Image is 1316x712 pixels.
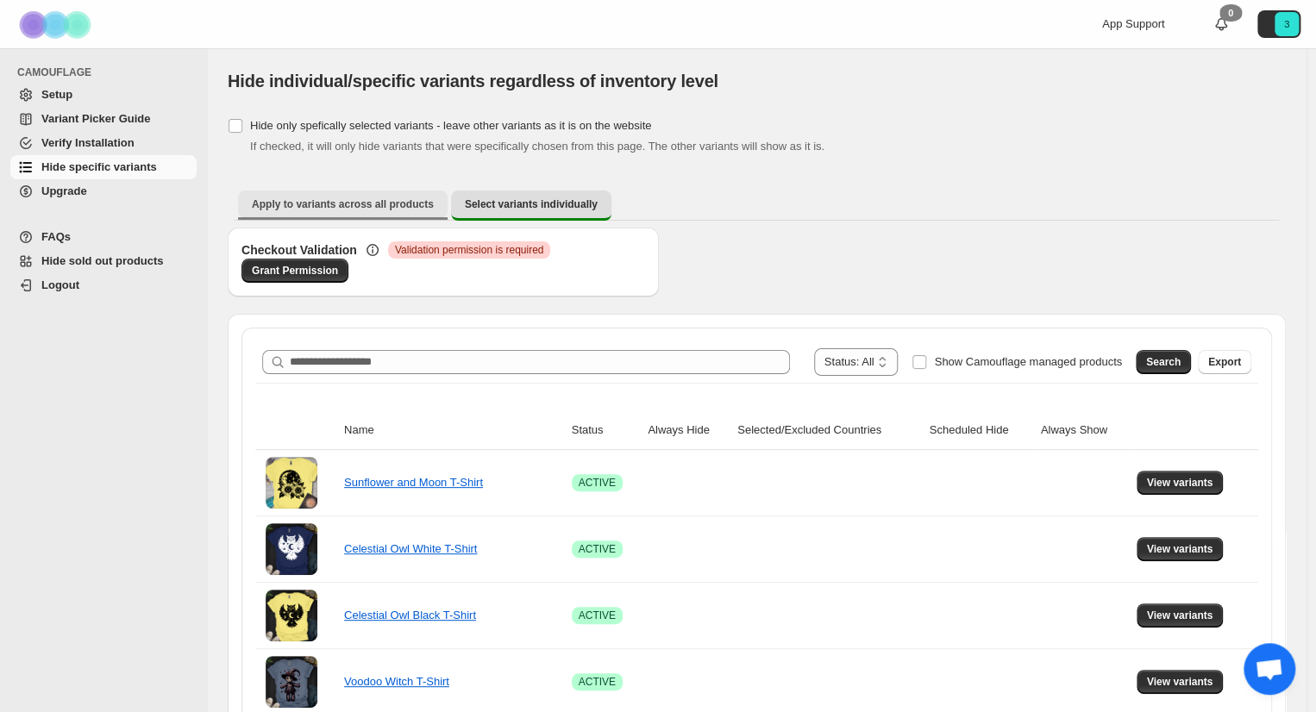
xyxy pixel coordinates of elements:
span: Avatar with initials 3 [1275,12,1299,36]
span: Upgrade [41,184,87,197]
span: Apply to variants across all products [252,197,434,211]
a: Voodoo Witch T-Shirt [344,675,449,688]
a: Hide specific variants [10,155,197,179]
span: CAMOUFLAGE [17,66,198,79]
button: View variants [1137,603,1224,628]
th: Selected/Excluded Countries [732,411,924,450]
a: 0 [1213,16,1230,33]
span: Show Camouflage managed products [934,355,1122,368]
th: Always Show [1036,411,1131,450]
a: Celestial Owl White T-Shirt [344,542,477,555]
img: Camouflage [14,1,100,48]
img: Voodoo Witch T-Shirt [266,656,317,708]
button: Apply to variants across all products [238,190,448,218]
span: ACTIVE [579,476,616,490]
button: Select variants individually [451,190,611,221]
span: Variant Picker Guide [41,112,150,125]
span: Hide sold out products [41,254,164,267]
span: View variants [1147,675,1213,689]
span: ACTIVE [579,675,616,689]
span: Hide only spefically selected variants - leave other variants as it is on the website [250,119,651,132]
span: Select variants individually [465,197,598,211]
span: If checked, it will only hide variants that were specifically chosen from this page. The other va... [250,140,824,153]
a: Variant Picker Guide [10,107,197,131]
span: Export [1208,355,1241,369]
span: Hide specific variants [41,160,157,173]
span: Search [1146,355,1181,369]
span: ACTIVE [579,542,616,556]
button: View variants [1137,670,1224,694]
span: Logout [41,278,79,291]
a: Hide sold out products [10,249,197,273]
a: Celestial Owl Black T-Shirt [344,609,476,621]
div: 0 [1219,4,1242,22]
span: View variants [1147,476,1213,490]
a: Grant Permission [241,259,348,283]
a: Upgrade [10,179,197,203]
span: ACTIVE [579,609,616,622]
a: Verify Installation [10,131,197,155]
th: Name [339,411,567,450]
a: Logout [10,273,197,297]
button: View variants [1137,537,1224,561]
span: Validation permission is required [395,243,544,257]
span: Hide individual/specific variants regardless of inventory level [228,72,718,91]
span: FAQs [41,230,71,243]
a: Sunflower and Moon T-Shirt [344,476,483,489]
a: FAQs [10,225,197,249]
th: Always Hide [642,411,732,450]
span: App Support [1102,17,1164,30]
th: Status [567,411,643,450]
span: View variants [1147,609,1213,622]
th: Scheduled Hide [924,411,1036,450]
text: 3 [1284,19,1289,29]
h3: Checkout Validation [241,241,357,259]
img: Celestial Owl Black T-Shirt [266,590,317,641]
span: Setup [41,88,72,101]
img: Sunflower and Moon T-Shirt [266,457,317,509]
button: View variants [1137,471,1224,495]
button: Export [1198,350,1251,374]
img: Celestial Owl White T-Shirt [266,523,317,575]
span: Verify Installation [41,136,135,149]
span: Grant Permission [252,264,338,278]
button: Avatar with initials 3 [1257,10,1300,38]
a: Setup [10,83,197,107]
button: Search [1136,350,1191,374]
span: View variants [1147,542,1213,556]
div: Open chat [1244,643,1295,695]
